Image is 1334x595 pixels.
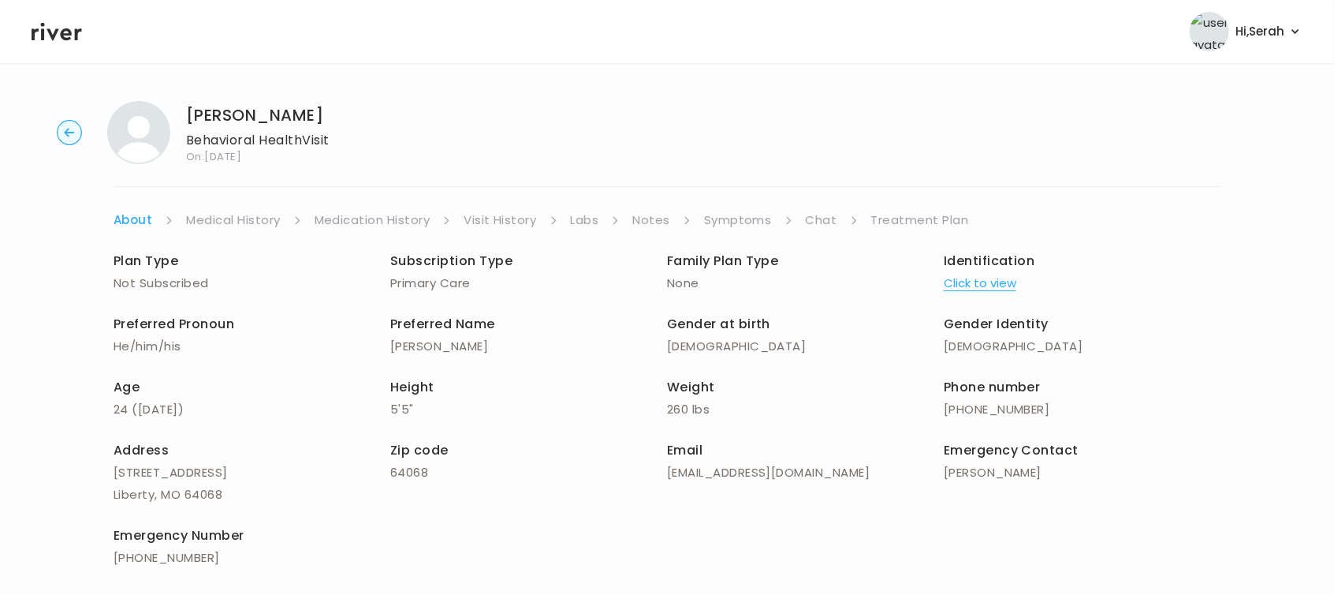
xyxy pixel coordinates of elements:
[632,209,669,231] a: Notes
[944,378,1041,396] span: Phone number
[132,401,184,417] span: ( [DATE] )
[114,462,390,484] p: [STREET_ADDRESS]
[107,101,170,164] img: MARYANN JOHNSON
[390,462,667,484] p: 64068
[114,209,152,231] a: About
[114,484,390,506] p: Liberty, MO 64068
[667,441,702,459] span: Email
[114,252,178,270] span: Plan Type
[704,209,772,231] a: Symptoms
[667,315,770,333] span: Gender at birth
[667,378,715,396] span: Weight
[1190,12,1302,51] button: user avatarHi,Serah
[390,315,495,333] span: Preferred Name
[571,209,599,231] a: Labs
[667,272,944,294] p: None
[1235,21,1284,43] span: Hi, Serah
[944,315,1049,333] span: Gender Identity
[114,526,244,544] span: Emergency Number
[114,378,140,396] span: Age
[806,209,837,231] a: Chat
[186,104,330,126] h1: [PERSON_NAME]
[944,335,1220,357] p: [DEMOGRAPHIC_DATA]
[667,252,779,270] span: Family Plan Type
[114,272,390,294] p: Not Subscribed
[871,209,969,231] a: Treatment Plan
[114,335,390,357] p: He/him/his
[390,272,667,294] p: Primary Care
[315,209,430,231] a: Medication History
[114,441,169,459] span: Address
[667,399,944,421] p: 260 lbs
[186,129,330,152] p: Behavioral Health Visit
[944,441,1079,459] span: Emergency Contact
[390,378,434,396] span: Height
[186,209,280,231] a: Medical History
[944,272,1016,294] button: Click to view
[1190,12,1229,51] img: user avatar
[667,335,944,357] p: [DEMOGRAPHIC_DATA]
[186,152,330,162] span: On: [DATE]
[944,462,1220,484] p: [PERSON_NAME]
[390,335,667,357] p: [PERSON_NAME]
[114,399,390,421] p: 24
[390,441,449,459] span: Zip code
[390,399,667,421] p: 5'5"
[464,209,536,231] a: Visit History
[114,315,234,333] span: Preferred Pronoun
[944,252,1035,270] span: Identification
[114,547,390,569] p: [PHONE_NUMBER]
[667,462,944,484] p: [EMAIL_ADDRESS][DOMAIN_NAME]
[944,399,1220,421] p: [PHONE_NUMBER]
[390,252,512,270] span: Subscription Type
